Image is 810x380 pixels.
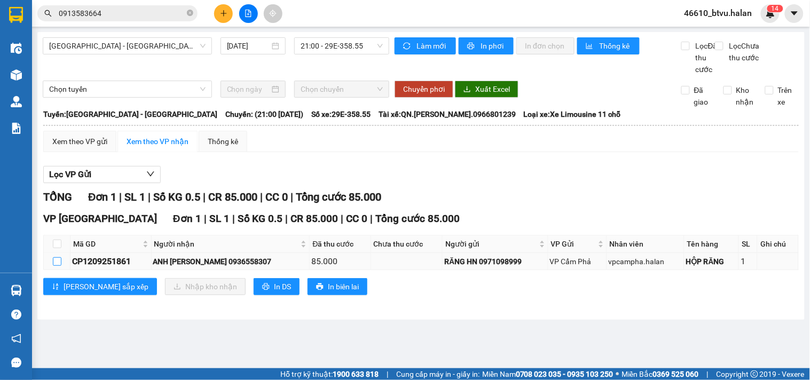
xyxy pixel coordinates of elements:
span: Xuất Excel [475,83,510,95]
span: caret-down [790,9,799,18]
div: CP1209251861 [72,255,150,268]
input: Tìm tên, số ĐT hoặc mã đơn [59,7,185,19]
strong: 0708 023 035 - 0935 103 250 [516,370,614,378]
span: VP Gửi [551,238,596,250]
span: Tổng cước 85.000 [376,212,460,225]
span: question-circle [11,310,21,320]
span: Tổng cước 85.000 [296,191,381,203]
span: | [341,212,344,225]
div: VP Cẩm Phả [550,256,605,267]
div: Thống kê [208,136,238,147]
button: downloadNhập kho nhận [165,278,246,295]
button: sort-ascending[PERSON_NAME] sắp xếp [43,278,157,295]
div: ANH [PERSON_NAME] 0936558307 [153,256,308,267]
span: 46610_btvu.halan [676,6,761,20]
div: HỘP RĂNG [686,256,737,267]
span: | [371,212,373,225]
span: Làm mới [416,40,447,52]
input: 12/09/2025 [227,40,270,52]
span: Người gửi [445,238,537,250]
span: Người nhận [154,238,299,250]
button: plus [214,4,233,23]
span: download [463,85,471,94]
button: Lọc VP Gửi [43,166,161,183]
span: SL 1 [124,191,145,203]
span: Trên xe [774,84,799,108]
span: Thống kê [599,40,631,52]
img: solution-icon [11,123,22,134]
span: In phơi [481,40,505,52]
span: Chọn chuyến [301,81,383,97]
img: warehouse-icon [11,43,22,54]
button: bar-chartThống kê [577,37,640,54]
span: plus [220,10,227,17]
span: CC 0 [347,212,368,225]
td: CP1209251861 [70,253,152,270]
span: Miền Nam [482,368,614,380]
span: In DS [274,281,291,292]
span: 21:00 - 29E-358.55 [301,38,383,54]
span: message [11,358,21,368]
span: sync [403,42,412,51]
div: vpcampha.halan [609,256,682,267]
button: file-add [239,4,258,23]
span: VP [GEOGRAPHIC_DATA] [43,212,157,225]
span: ⚪️ [616,372,619,376]
img: warehouse-icon [11,96,22,107]
span: down [146,170,155,178]
span: CR 85.000 [208,191,257,203]
span: | [203,191,206,203]
button: printerIn phơi [459,37,514,54]
span: file-add [245,10,252,17]
span: | [204,212,207,225]
strong: 0369 525 060 [653,370,699,378]
span: | [260,191,263,203]
span: Chọn tuyến [49,81,206,97]
th: Đã thu cước [310,235,371,253]
span: close-circle [187,9,193,19]
span: Đã giao [690,84,715,108]
span: CR 85.000 [291,212,339,225]
span: Hỗ trợ kỹ thuật: [280,368,379,380]
span: | [148,191,151,203]
span: Đơn 1 [173,212,201,225]
span: CC 0 [265,191,288,203]
th: SL [739,235,758,253]
b: GỬI : VP [GEOGRAPHIC_DATA] [13,73,159,108]
span: aim [269,10,277,17]
span: 4 [775,5,779,12]
span: Số KG 0.5 [153,191,200,203]
span: Đơn 1 [88,191,116,203]
strong: 1900 633 818 [333,370,379,378]
span: Tài xế: QN.[PERSON_NAME].0966801239 [379,108,516,120]
span: | [387,368,388,380]
div: Xem theo VP gửi [52,136,107,147]
span: | [286,212,288,225]
div: RĂNG HN 0971098999 [444,256,546,267]
b: Tuyến: [GEOGRAPHIC_DATA] - [GEOGRAPHIC_DATA] [43,110,217,118]
span: | [119,191,122,203]
th: Nhân viên [607,235,685,253]
button: In đơn chọn [516,37,575,54]
span: Lọc Chưa thu cước [725,40,766,64]
span: search [44,10,52,17]
span: printer [316,283,324,291]
span: | [290,191,293,203]
span: Kho nhận [732,84,758,108]
th: Tên hàng [685,235,740,253]
th: Chưa thu cước [371,235,443,253]
div: 1 [741,255,756,268]
span: Cung cấp máy in - giấy in: [396,368,479,380]
button: printerIn DS [254,278,300,295]
span: In biên lai [328,281,359,292]
span: TỔNG [43,191,72,203]
span: bar-chart [586,42,595,51]
button: downloadXuất Excel [455,81,518,98]
span: printer [467,42,476,51]
td: VP Cẩm Phả [548,253,607,270]
img: icon-new-feature [766,9,775,18]
span: copyright [751,370,758,378]
span: | [232,212,235,225]
span: Quảng Ninh - Hà Nội [49,38,206,54]
span: Mã GD [73,238,140,250]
